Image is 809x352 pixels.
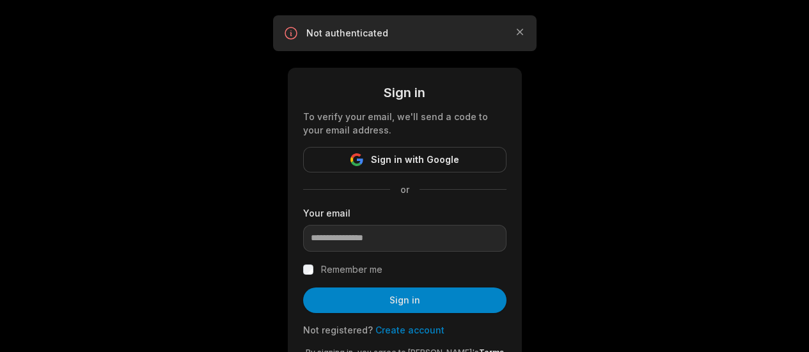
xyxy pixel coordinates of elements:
[371,152,459,167] span: Sign in with Google
[390,183,420,196] span: or
[321,262,382,277] label: Remember me
[303,206,507,220] label: Your email
[375,325,444,335] a: Create account
[303,147,507,172] button: Sign in with Google
[303,325,373,335] span: Not registered?
[303,83,507,102] div: Sign in
[306,27,503,40] p: Not authenticated
[303,110,507,137] div: To verify your email, we'll send a code to your email address.
[303,287,507,313] button: Sign in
